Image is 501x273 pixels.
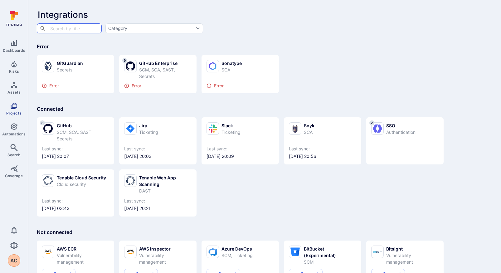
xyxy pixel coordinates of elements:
span: Last sync: [42,146,109,152]
div: AWS Inspector [139,246,192,252]
span: 2 [369,120,374,125]
a: 2SSOAuthentication [371,122,439,159]
span: [DATE] 20:09 [207,153,274,159]
div: Snyk [304,122,314,129]
div: GitHub [57,122,109,129]
div: BitBucket (Experimental) [304,246,356,259]
button: AC [8,254,20,267]
span: [DATE] 20:21 [124,205,192,212]
div: SCA [221,66,242,73]
span: Assets [7,90,21,95]
div: Azure DevOps [221,246,253,252]
span: Last sync: [124,198,192,204]
a: JiraTicketingLast sync:[DATE] 20:03 [124,122,192,159]
span: Last sync: [207,146,274,152]
a: 9GitHub EnterpriseSCM, SCA, SAST, SecretsError [124,60,192,88]
a: GitGuardianSecretsError [42,60,109,88]
div: Vulnerability management [139,252,192,265]
span: 9 [122,58,127,63]
div: Jira [139,122,158,129]
div: Authentication [386,129,416,135]
div: SCM, SCA, SAST, Secrets [57,129,109,142]
a: SonatypeSCAError [207,60,274,88]
a: 3GitHubSCM, SCA, SAST, SecretsLast sync:[DATE] 20:07 [42,122,109,159]
div: Tenable Web App Scanning [139,174,192,188]
span: [DATE] 20:56 [289,153,356,159]
span: Risks [9,69,19,74]
input: Search by title [49,23,89,34]
div: Vulnerability management [57,252,109,265]
a: Tenable Cloud SecurityCloud securityLast sync:[DATE] 03:43 [42,174,109,212]
span: Last sync: [124,146,192,152]
div: SCM, Ticketing [221,252,253,259]
div: AWS ECR [57,246,109,252]
div: SCA [304,129,314,135]
span: Integrations [38,9,88,20]
a: Tenable Web App ScanningDASTLast sync:[DATE] 20:21 [124,174,192,212]
div: Error [42,83,109,88]
a: SnykSCALast sync:[DATE] 20:56 [289,122,356,159]
div: SCM [304,259,356,265]
span: [DATE] 20:07 [42,153,109,159]
span: 3 [40,120,45,125]
div: SCM, SCA, SAST, Secrets [139,66,192,80]
div: Vulnerability management [386,252,439,265]
div: Ticketing [139,129,158,135]
span: Automations [2,132,26,136]
span: Error [37,43,49,50]
button: Category [105,23,203,33]
span: Dashboards [3,48,25,53]
div: Tenable Cloud Security [57,174,106,181]
div: Ticketing [221,129,241,135]
div: Error [207,83,274,88]
div: GitHub Enterprise [139,60,192,66]
div: Cloud security [57,181,106,188]
span: Last sync: [42,198,109,204]
span: [DATE] 03:43 [42,205,109,212]
div: Amanda Cornwell [8,254,20,267]
div: DAST [139,188,192,194]
span: Not connected [37,229,72,235]
span: Projects [6,111,22,115]
div: Category [108,25,127,32]
span: [DATE] 20:03 [124,153,192,159]
div: Bitsight [386,246,439,252]
div: Slack [221,122,241,129]
div: Sonatype [221,60,242,66]
span: Coverage [5,173,23,178]
span: Last sync: [289,146,356,152]
div: Error [124,83,192,88]
div: GitGuardian [57,60,83,66]
a: SlackTicketingLast sync:[DATE] 20:09 [207,122,274,159]
span: Connected [37,106,63,112]
div: SSO [386,122,416,129]
div: Secrets [57,66,83,73]
span: Search [7,153,20,157]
